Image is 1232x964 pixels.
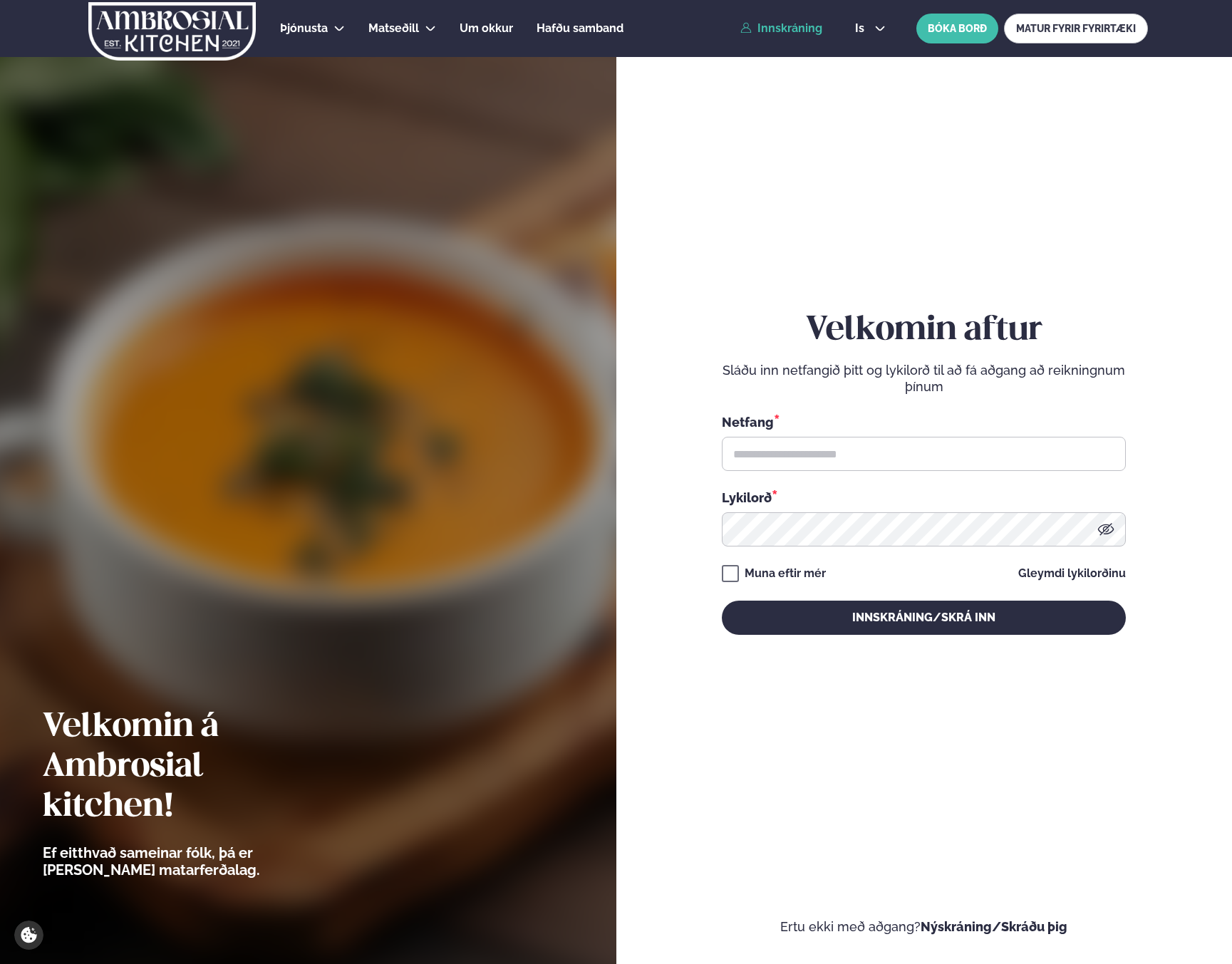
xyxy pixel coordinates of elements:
[855,23,869,34] span: is
[537,21,623,35] span: Hafðu samband
[537,20,623,37] a: Hafðu samband
[14,921,43,950] a: Cookie settings
[1018,568,1126,579] a: Gleymdi lykilorðinu
[722,601,1126,635] button: Innskráning/Skrá inn
[280,20,328,37] a: Þjónusta
[844,23,897,34] button: is
[368,20,419,37] a: Matseðill
[460,21,513,35] span: Um okkur
[722,311,1126,351] h2: Velkomin aftur
[722,488,1126,507] div: Lykilorð
[722,413,1126,431] div: Netfang
[43,708,338,827] h2: Velkomin á Ambrosial kitchen!
[43,844,338,879] p: Ef eitthvað sameinar fólk, þá er [PERSON_NAME] matarferðalag.
[659,918,1190,936] p: Ertu ekki með aðgang?
[921,919,1067,934] a: Nýskráning/Skráðu þig
[1004,14,1148,43] a: MATUR FYRIR FYRIRTÆKI
[460,20,513,37] a: Um okkur
[87,2,257,61] img: logo
[368,21,419,35] span: Matseðill
[740,22,822,35] a: Innskráning
[722,362,1126,396] p: Sláðu inn netfangið þitt og lykilorð til að fá aðgang að reikningnum þínum
[280,21,328,35] span: Þjónusta
[916,14,998,43] button: BÓKA BORÐ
